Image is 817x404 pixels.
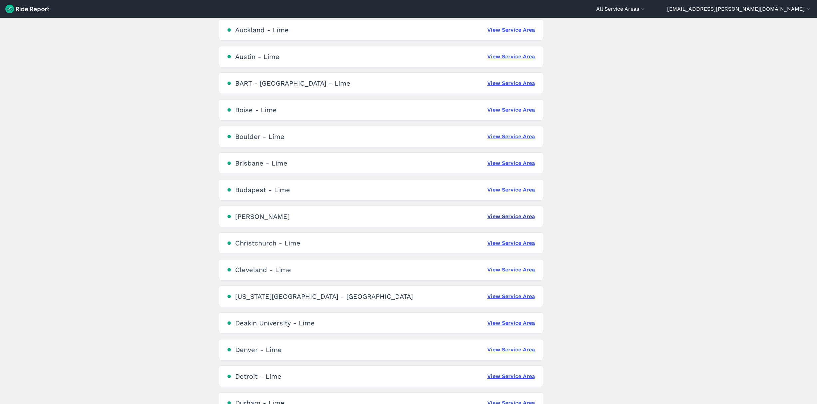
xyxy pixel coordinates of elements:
a: View Service Area [487,346,535,354]
div: Boulder - Lime [235,133,284,141]
a: View Service Area [487,79,535,87]
div: Detroit - Lime [235,372,281,380]
div: Brisbane - Lime [235,159,287,167]
a: View Service Area [487,239,535,247]
a: View Service Area [487,186,535,194]
div: Deakin University - Lime [235,319,315,327]
div: Auckland - Lime [235,26,289,34]
a: View Service Area [487,106,535,114]
div: Boise - Lime [235,106,277,114]
div: Budapest - Lime [235,186,290,194]
a: View Service Area [487,292,535,300]
a: View Service Area [487,53,535,61]
a: View Service Area [487,159,535,167]
a: View Service Area [487,133,535,141]
a: View Service Area [487,319,535,327]
div: BART - [GEOGRAPHIC_DATA] - Lime [235,79,350,87]
div: Cleveland - Lime [235,266,291,274]
div: [US_STATE][GEOGRAPHIC_DATA] - [GEOGRAPHIC_DATA] [235,292,413,300]
button: [EMAIL_ADDRESS][PERSON_NAME][DOMAIN_NAME] [667,5,812,13]
a: View Service Area [487,266,535,274]
div: Christchurch - Lime [235,239,300,247]
a: View Service Area [487,372,535,380]
button: All Service Areas [596,5,646,13]
img: Ride Report [5,5,49,13]
div: Austin - Lime [235,53,279,61]
div: Denver - Lime [235,346,282,354]
a: View Service Area [487,26,535,34]
div: [PERSON_NAME] [235,212,290,220]
a: View Service Area [487,212,535,220]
